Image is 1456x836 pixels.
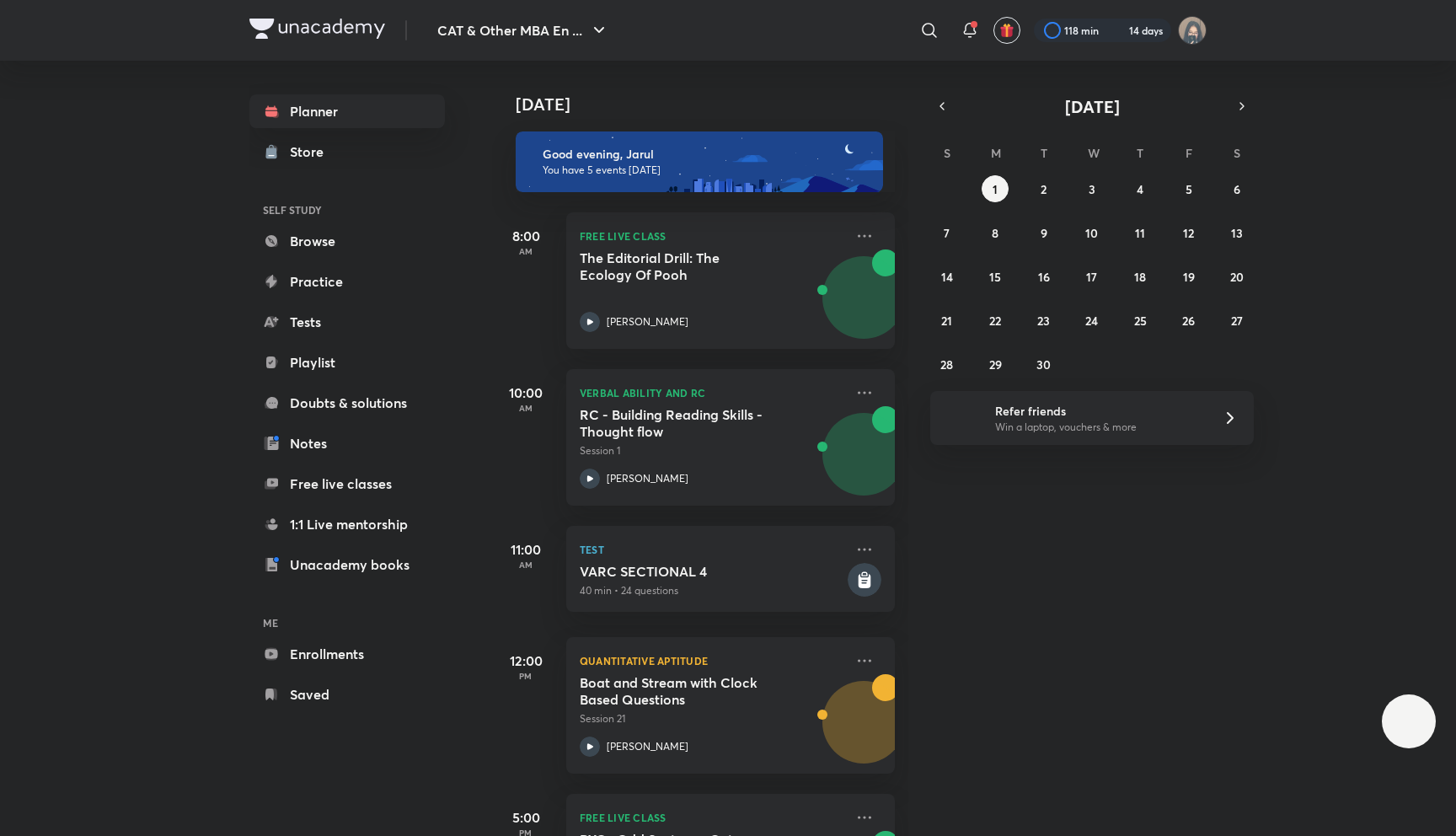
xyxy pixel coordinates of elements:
abbr: Wednesday [1088,145,1100,161]
button: September 10, 2025 [1079,219,1105,246]
abbr: September 2, 2025 [1041,181,1046,197]
button: September 27, 2025 [1223,307,1250,334]
button: September 25, 2025 [1127,307,1154,334]
abbr: September 24, 2025 [1085,313,1098,329]
abbr: September 3, 2025 [1089,181,1095,197]
button: September 18, 2025 [1127,263,1154,290]
abbr: September 6, 2025 [1234,181,1240,197]
a: Company Logo [249,19,385,43]
h6: ME [249,608,445,637]
a: Store [249,135,445,169]
h6: Good evening, Jarul [543,147,868,162]
abbr: September 15, 2025 [989,269,1001,285]
button: September 9, 2025 [1030,219,1057,246]
img: Company Logo [249,19,385,39]
abbr: September 23, 2025 [1037,313,1050,329]
p: [PERSON_NAME] [607,471,688,486]
abbr: September 18, 2025 [1134,269,1146,285]
button: September 4, 2025 [1127,175,1154,202]
a: Free live classes [249,467,445,501]
button: September 24, 2025 [1079,307,1105,334]
img: Avatar [823,422,904,503]
img: Avatar [823,265,904,346]
h6: Refer friends [995,402,1202,420]
abbr: September 17, 2025 [1086,269,1097,285]
abbr: Monday [991,145,1001,161]
h5: 5:00 [492,807,559,828]
img: referral [944,401,977,435]
abbr: September 21, 2025 [941,313,952,329]
p: Test [580,539,844,560]
abbr: September 25, 2025 [1134,313,1147,329]
button: September 7, 2025 [934,219,961,246]
abbr: September 12, 2025 [1183,225,1194,241]
p: 40 min • 24 questions [580,583,844,598]
a: Practice [249,265,445,298]
p: Session 1 [580,443,844,458]
a: Doubts & solutions [249,386,445,420]
button: September 17, 2025 [1079,263,1105,290]
h5: VARC SECTIONAL 4 [580,563,844,580]
a: Unacademy books [249,548,445,581]
button: September 30, 2025 [1030,351,1057,378]
button: September 16, 2025 [1030,263,1057,290]
img: Avatar [823,690,904,771]
abbr: September 19, 2025 [1183,269,1195,285]
button: September 1, 2025 [982,175,1009,202]
img: evening [516,131,883,192]
button: September 28, 2025 [934,351,961,378]
a: Saved [249,678,445,711]
abbr: September 29, 2025 [989,356,1002,372]
p: [PERSON_NAME] [607,314,688,330]
abbr: September 10, 2025 [1085,225,1098,241]
button: September 20, 2025 [1223,263,1250,290]
a: Browse [249,224,445,258]
h5: Boat and Stream with Clock Based Questions [580,674,790,708]
h4: [DATE] [516,94,912,115]
p: AM [492,403,559,413]
button: September 29, 2025 [982,351,1009,378]
button: September 3, 2025 [1079,175,1105,202]
p: PM [492,671,559,681]
button: September 26, 2025 [1175,307,1202,334]
button: September 11, 2025 [1127,219,1154,246]
p: AM [492,560,559,570]
img: streak [1109,22,1126,39]
h5: 8:00 [492,226,559,246]
abbr: September 14, 2025 [941,269,953,285]
a: Planner [249,94,445,128]
abbr: September 8, 2025 [992,225,998,241]
button: September 13, 2025 [1223,219,1250,246]
abbr: September 28, 2025 [940,356,953,372]
p: FREE LIVE CLASS [580,807,844,828]
abbr: September 1, 2025 [993,181,998,197]
button: September 2, 2025 [1030,175,1057,202]
abbr: September 20, 2025 [1230,269,1244,285]
a: Notes [249,426,445,460]
button: avatar [993,17,1020,44]
img: ttu [1399,711,1419,731]
button: [DATE] [954,94,1230,118]
abbr: September 9, 2025 [1041,225,1047,241]
div: Store [290,142,334,162]
abbr: Saturday [1234,145,1240,161]
abbr: Tuesday [1041,145,1047,161]
button: September 12, 2025 [1175,219,1202,246]
h6: SELF STUDY [249,196,445,224]
abbr: Sunday [944,145,950,161]
h5: RC - Building Reading Skills - Thought flow [580,406,790,440]
button: September 5, 2025 [1175,175,1202,202]
button: September 14, 2025 [934,263,961,290]
abbr: September 7, 2025 [944,225,950,241]
p: AM [492,246,559,256]
h5: 12:00 [492,651,559,671]
span: [DATE] [1065,95,1120,118]
abbr: September 4, 2025 [1137,181,1143,197]
abbr: September 5, 2025 [1186,181,1192,197]
a: Tests [249,305,445,339]
h5: The Editorial Drill: The Ecology Of Pooh [580,249,790,283]
a: 1:1 Live mentorship [249,507,445,541]
button: September 6, 2025 [1223,175,1250,202]
abbr: September 13, 2025 [1231,225,1243,241]
button: CAT & Other MBA En ... [427,13,619,47]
